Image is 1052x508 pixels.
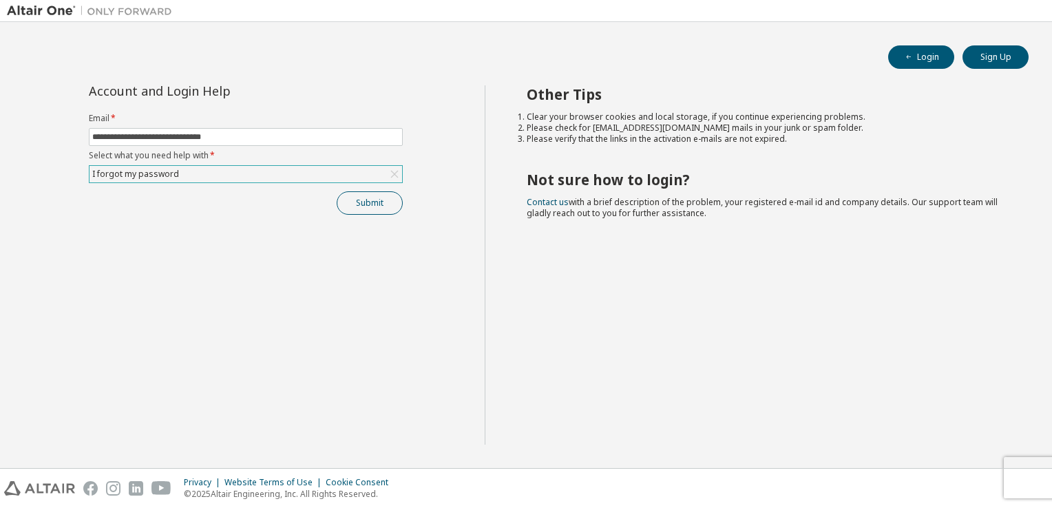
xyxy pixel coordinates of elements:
[337,191,403,215] button: Submit
[83,481,98,496] img: facebook.svg
[4,481,75,496] img: altair_logo.svg
[89,113,403,124] label: Email
[888,45,954,69] button: Login
[527,196,998,219] span: with a brief description of the problem, your registered e-mail id and company details. Our suppo...
[89,150,403,161] label: Select what you need help with
[527,85,1004,103] h2: Other Tips
[106,481,120,496] img: instagram.svg
[90,167,181,182] div: I forgot my password
[962,45,1029,69] button: Sign Up
[527,134,1004,145] li: Please verify that the links in the activation e-mails are not expired.
[184,488,397,500] p: © 2025 Altair Engineering, Inc. All Rights Reserved.
[7,4,179,18] img: Altair One
[129,481,143,496] img: linkedin.svg
[184,477,224,488] div: Privacy
[527,196,569,208] a: Contact us
[527,112,1004,123] li: Clear your browser cookies and local storage, if you continue experiencing problems.
[89,85,340,96] div: Account and Login Help
[527,123,1004,134] li: Please check for [EMAIL_ADDRESS][DOMAIN_NAME] mails in your junk or spam folder.
[151,481,171,496] img: youtube.svg
[326,477,397,488] div: Cookie Consent
[224,477,326,488] div: Website Terms of Use
[527,171,1004,189] h2: Not sure how to login?
[90,166,402,182] div: I forgot my password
